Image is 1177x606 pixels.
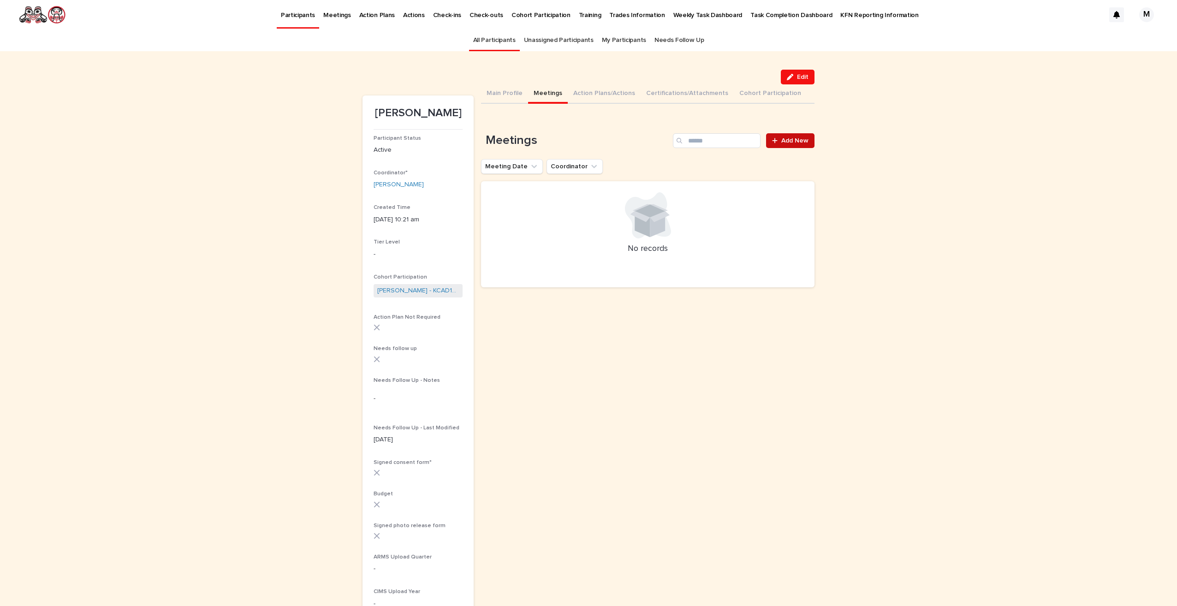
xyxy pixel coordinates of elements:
button: Certifications/Attachments [641,84,734,104]
span: Add New [781,137,808,144]
span: Needs Follow Up - Last Modified [374,425,459,431]
span: Created Time [374,205,410,210]
p: - [374,250,463,259]
p: [PERSON_NAME] [374,107,463,120]
button: Coordinator [547,159,603,174]
a: Needs Follow Up [654,30,704,51]
button: Action Plans/Actions [568,84,641,104]
a: [PERSON_NAME] - KCAD13- [DATE] [377,286,459,296]
img: rNyI97lYS1uoOg9yXW8k [18,6,66,24]
span: Cohort Participation [374,274,427,280]
span: Participant Status [374,136,421,141]
span: Tier Level [374,239,400,245]
a: [PERSON_NAME] [374,180,424,190]
span: Edit [797,74,808,80]
a: Unassigned Participants [524,30,594,51]
span: Budget [374,491,393,497]
span: Signed consent form* [374,460,432,465]
p: - [374,394,463,404]
a: All Participants [473,30,516,51]
input: Search [673,133,761,148]
p: Active [374,145,463,155]
span: CIMS Upload Year [374,589,420,594]
button: Cohort Participation [734,84,807,104]
span: Coordinator* [374,170,408,176]
button: Meeting Date [481,159,543,174]
button: Main Profile [481,84,528,104]
span: Signed photo release form [374,523,446,529]
p: [DATE] [374,435,463,445]
h1: Meetings [481,133,669,148]
a: Add New [766,133,814,148]
span: Needs Follow Up - Notes [374,378,440,383]
span: ARMS Upload Quarter [374,554,432,560]
p: No records [492,244,803,254]
div: M [1139,7,1154,22]
a: My Participants [602,30,646,51]
button: Meetings [528,84,568,104]
span: Action Plan Not Required [374,315,440,320]
span: Needs follow up [374,346,417,351]
button: Edit [781,70,814,84]
p: - [374,564,463,574]
p: [DATE] 10:21 am [374,215,463,225]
